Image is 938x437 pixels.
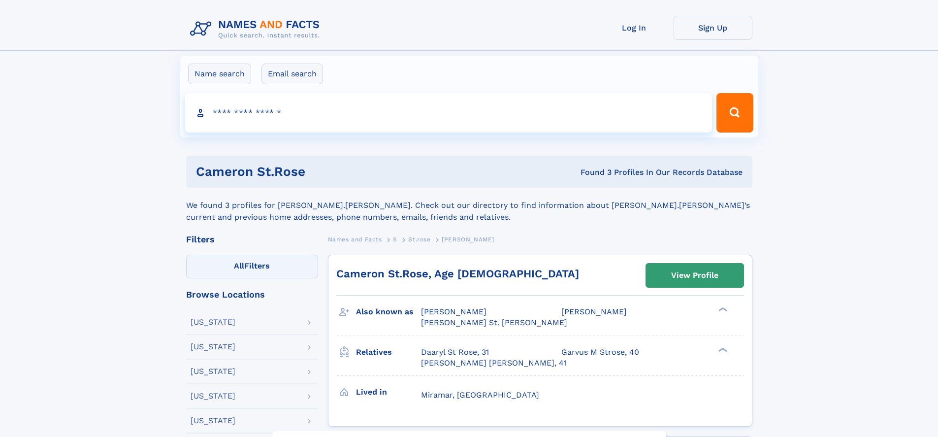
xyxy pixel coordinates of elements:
[191,343,235,351] div: [US_STATE]
[408,233,430,245] a: St.rose
[442,236,494,243] span: [PERSON_NAME]
[356,384,421,401] h3: Lived in
[186,235,318,244] div: Filters
[261,64,323,84] label: Email search
[408,236,430,243] span: St.rose
[421,318,567,327] span: [PERSON_NAME] St. [PERSON_NAME]
[186,188,752,223] div: We found 3 profiles for [PERSON_NAME].[PERSON_NAME]. Check out our directory to find information ...
[393,236,397,243] span: S
[234,261,244,270] span: All
[421,390,539,400] span: Miramar, [GEOGRAPHIC_DATA]
[186,255,318,278] label: Filters
[671,264,718,287] div: View Profile
[188,64,251,84] label: Name search
[716,306,728,313] div: ❯
[421,358,567,369] a: [PERSON_NAME] [PERSON_NAME], 41
[191,318,235,326] div: [US_STATE]
[674,16,752,40] a: Sign Up
[421,307,486,316] span: [PERSON_NAME]
[336,268,579,280] a: Cameron St.Rose, Age [DEMOGRAPHIC_DATA]
[196,166,443,178] h1: Cameron St.rose
[716,93,753,133] button: Search Button
[186,16,328,42] img: Logo Names and Facts
[561,307,627,316] span: [PERSON_NAME]
[443,167,743,178] div: Found 3 Profiles In Our Records Database
[191,417,235,425] div: [US_STATE]
[328,233,382,245] a: Names and Facts
[186,290,318,299] div: Browse Locations
[356,344,421,361] h3: Relatives
[421,347,489,358] a: Daaryl St Rose, 31
[356,303,421,320] h3: Also known as
[185,93,712,133] input: search input
[595,16,674,40] a: Log In
[191,368,235,375] div: [US_STATE]
[191,392,235,400] div: [US_STATE]
[561,347,639,358] a: Garvus M Strose, 40
[646,264,744,287] a: View Profile
[716,346,728,353] div: ❯
[393,233,397,245] a: S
